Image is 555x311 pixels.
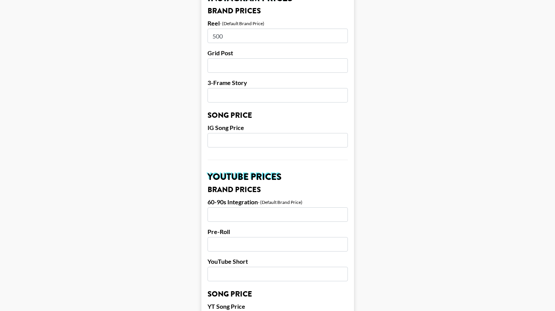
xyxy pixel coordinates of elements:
label: 3-Frame Story [208,79,348,87]
div: - (Default Brand Price) [258,199,302,205]
label: Pre-Roll [208,228,348,236]
label: IG Song Price [208,124,348,131]
div: - (Default Brand Price) [220,21,264,26]
h3: Brand Prices [208,186,348,194]
h3: Song Price [208,112,348,119]
label: Reel [208,19,220,27]
label: Grid Post [208,49,348,57]
label: 60-90s Integration [208,198,258,206]
h3: Song Price [208,290,348,298]
label: YT Song Price [208,303,348,310]
h2: YouTube Prices [208,172,348,181]
label: YouTube Short [208,258,348,265]
h3: Brand Prices [208,7,348,15]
